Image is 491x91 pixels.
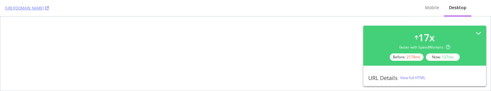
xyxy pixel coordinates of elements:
[400,73,425,83] button: View full HTML
[400,85,407,90] strong: 200
[425,5,439,11] div: Mobile
[390,53,423,61] div: Before:
[368,85,481,90] div: HTTP Status code:
[5,5,49,11] a: [URL][DOMAIN_NAME]
[418,31,435,45] div: 17 x
[426,53,460,61] div: Now:
[368,75,398,81] div: URL Details
[399,45,450,50] div: faster with SpeedWorkers
[407,54,420,60] div: 2178 ms
[449,5,466,11] div: Desktop
[442,54,454,60] div: 127 ms
[400,75,425,80] div: View full HTML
